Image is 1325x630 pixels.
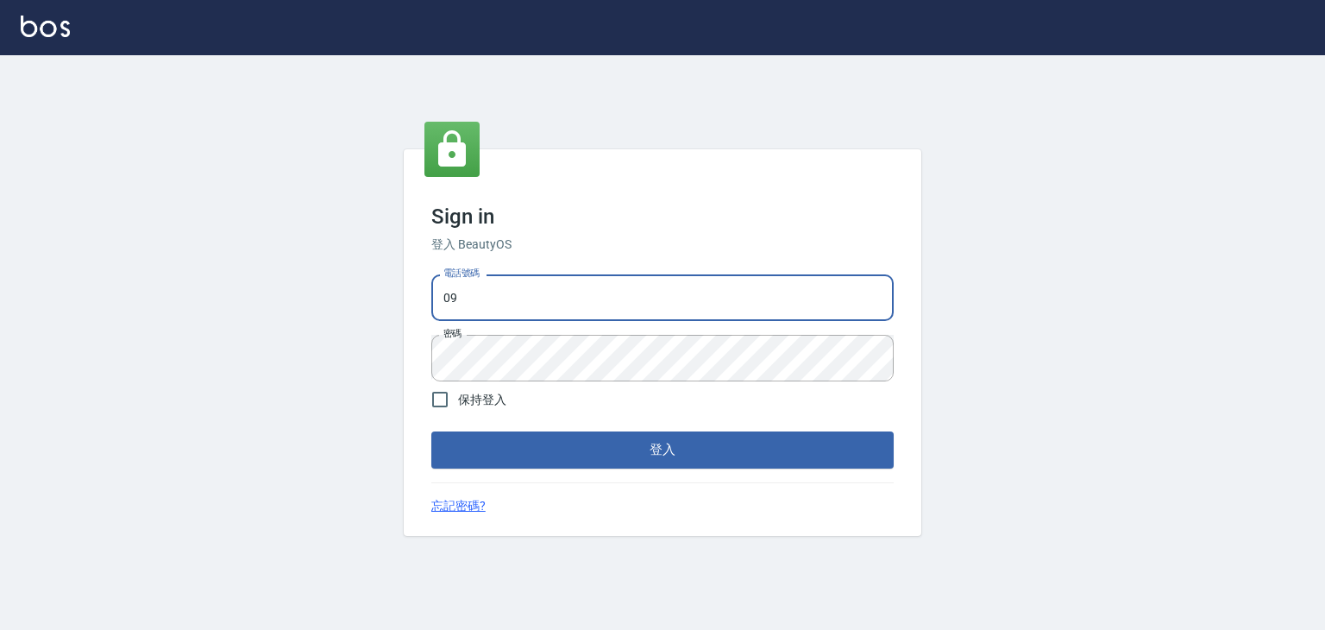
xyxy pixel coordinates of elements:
label: 電話號碼 [443,267,480,280]
button: 登入 [431,432,894,468]
label: 密碼 [443,327,462,340]
h3: Sign in [431,205,894,229]
h6: 登入 BeautyOS [431,236,894,254]
img: Logo [21,16,70,37]
a: 忘記密碼? [431,497,486,515]
span: 保持登入 [458,391,506,409]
